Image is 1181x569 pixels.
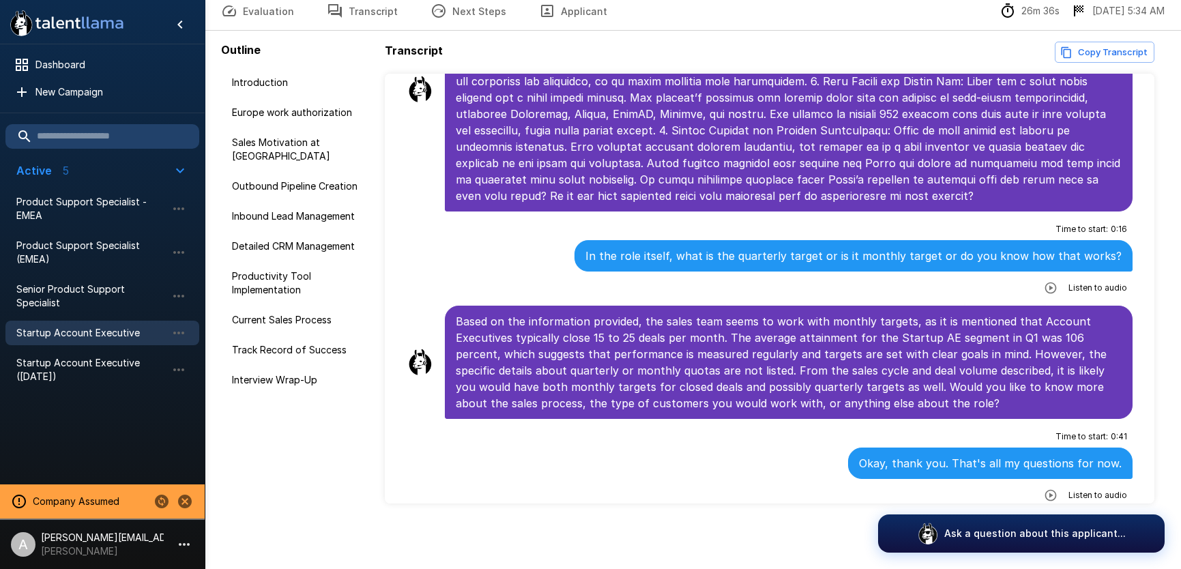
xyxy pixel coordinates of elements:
span: Introduction [232,76,368,89]
span: Interview Wrap-Up [232,373,368,387]
img: llama_clean.png [407,349,434,376]
span: Listen to audio [1068,488,1127,502]
span: Listen to audio [1068,281,1127,295]
span: Europe work authorization [232,106,368,119]
div: Productivity Tool Implementation [221,264,379,302]
button: Ask a question about this applicant... [878,514,1165,553]
div: The date and time when the interview was completed [1070,3,1165,19]
p: Ask a question about this applicant... [944,527,1126,540]
img: logo_glasses@2x.png [917,523,939,544]
span: 0 : 41 [1111,430,1127,443]
button: Copy transcript [1055,42,1154,63]
div: Interview Wrap-Up [221,368,379,392]
div: Inbound Lead Management [221,204,379,229]
span: Time to start : [1055,430,1108,443]
div: Track Record of Success [221,338,379,362]
p: Based on the information provided, the sales team seems to work with monthly targets, as it is me... [456,313,1122,411]
span: Sales Motivation at [GEOGRAPHIC_DATA] [232,136,368,163]
span: Track Record of Success [232,343,368,357]
span: Inbound Lead Management [232,209,368,223]
div: Detailed CRM Management [221,234,379,259]
div: Sales Motivation at [GEOGRAPHIC_DATA] [221,130,379,169]
div: Europe work authorization [221,100,379,125]
p: 26m 36s [1021,4,1060,18]
b: Outline [221,43,261,57]
span: Time to start : [1055,222,1108,236]
p: In the role itself, what is the quarterly target or is it monthly target or do you know how that ... [585,248,1122,264]
span: 0 : 16 [1111,222,1127,236]
img: llama_clean.png [407,76,434,103]
span: Productivity Tool Implementation [232,269,368,297]
span: Detailed CRM Management [232,239,368,253]
p: Okay, thank you. That's all my questions for now. [859,455,1122,471]
span: Current Sales Process [232,313,368,327]
b: Transcript [385,44,443,57]
p: [DATE] 5:34 AM [1092,4,1165,18]
div: The time between starting and completing the interview [1000,3,1060,19]
div: Outbound Pipeline Creation [221,174,379,199]
div: Current Sales Process [221,308,379,332]
span: Outbound Pipeline Creation [232,179,368,193]
div: Introduction [221,70,379,95]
